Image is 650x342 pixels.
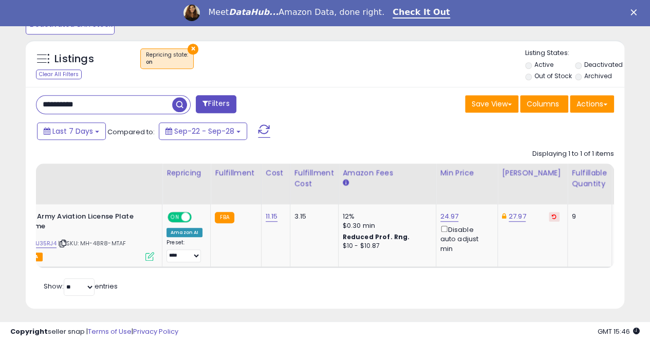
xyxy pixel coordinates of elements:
[188,44,198,55] button: ×
[343,212,428,221] div: 12%
[393,7,450,19] a: Check It Out
[36,69,82,79] div: Clear All Filters
[572,212,604,221] div: 9
[169,213,181,222] span: ON
[465,95,518,113] button: Save View
[343,178,349,188] small: Amazon Fees.
[58,239,126,247] span: | SKU: MH-48R8-MTAF
[183,5,200,21] img: Profile image for Georgie
[572,168,607,189] div: Fulfillable Quantity
[294,168,334,189] div: Fulfillment Cost
[534,60,553,69] label: Active
[570,95,614,113] button: Actions
[534,71,571,80] label: Out of Stock
[190,213,207,222] span: OFF
[343,242,428,250] div: $10 - $10.87
[146,59,188,66] div: on
[166,239,202,262] div: Preset:
[294,212,330,221] div: 3.15
[509,211,526,222] a: 27.97
[440,211,459,222] a: 24.97
[196,95,236,113] button: Filters
[343,221,428,230] div: $0.30 min
[215,168,256,178] div: Fulfillment
[10,327,48,336] strong: Copyright
[23,212,148,233] b: U.S. Army Aviation License Plate Frame
[52,126,93,136] span: Last 7 Days
[598,327,640,336] span: 2025-10-6 15:46 GMT
[166,228,202,237] div: Amazon AI
[266,211,278,222] a: 11.15
[208,7,384,17] div: Meet Amazon Data, done right.
[343,232,410,241] b: Reduced Prof. Rng.
[502,168,563,178] div: [PERSON_NAME]
[44,281,118,291] span: Show: entries
[174,126,234,136] span: Sep-22 - Sep-28
[54,52,94,66] h5: Listings
[520,95,568,113] button: Columns
[166,168,206,178] div: Repricing
[10,327,178,337] div: seller snap | |
[159,122,247,140] button: Sep-22 - Sep-28
[37,122,106,140] button: Last 7 Days
[107,127,155,137] span: Compared to:
[527,99,559,109] span: Columns
[584,71,612,80] label: Archived
[146,51,188,66] span: Repricing state :
[532,149,614,159] div: Displaying 1 to 1 of 1 items
[630,9,641,15] div: Close
[21,239,57,248] a: B00NJ35RJ4
[133,327,178,336] a: Privacy Policy
[584,60,623,69] label: Deactivated
[343,168,432,178] div: Amazon Fees
[229,7,278,17] i: DataHub...
[215,212,234,223] small: FBA
[88,327,132,336] a: Terms of Use
[440,224,490,254] div: Disable auto adjust min
[440,168,493,178] div: Min Price
[266,168,286,178] div: Cost
[525,48,624,58] p: Listing States:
